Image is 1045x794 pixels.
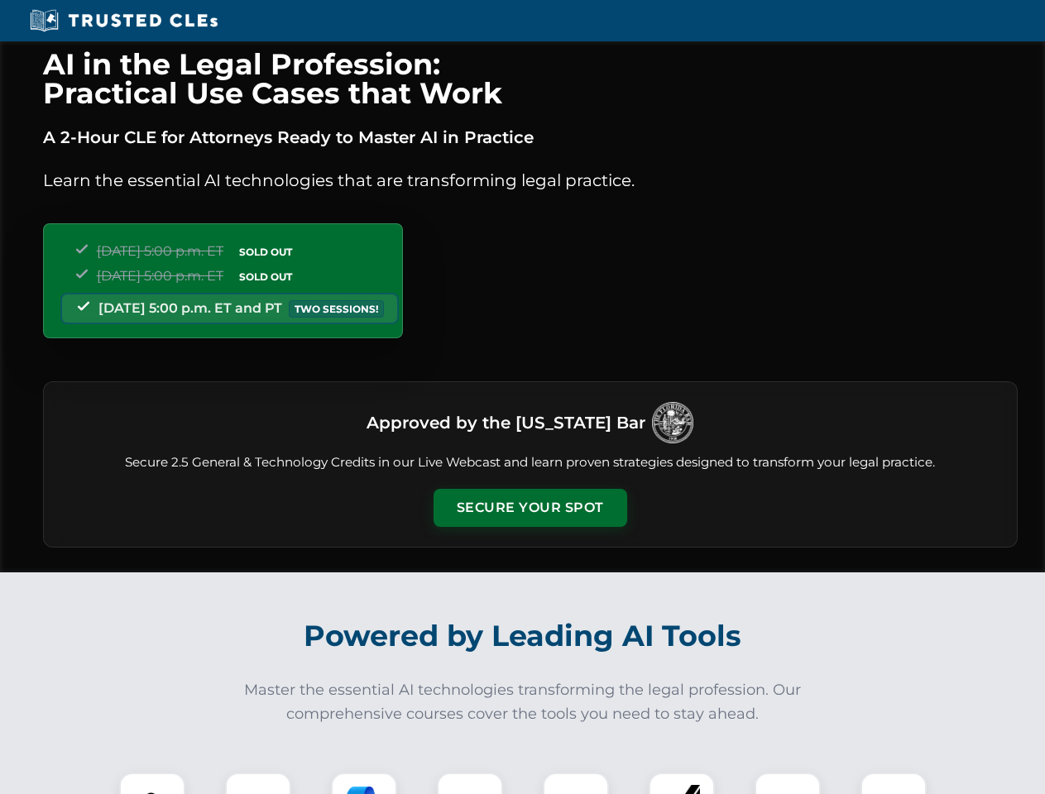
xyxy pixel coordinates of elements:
span: [DATE] 5:00 p.m. ET [97,268,223,284]
p: Learn the essential AI technologies that are transforming legal practice. [43,167,1018,194]
p: Secure 2.5 General & Technology Credits in our Live Webcast and learn proven strategies designed ... [64,453,997,472]
p: A 2-Hour CLE for Attorneys Ready to Master AI in Practice [43,124,1018,151]
img: Logo [652,402,693,443]
button: Secure Your Spot [434,489,627,527]
h3: Approved by the [US_STATE] Bar [367,408,645,438]
p: Master the essential AI technologies transforming the legal profession. Our comprehensive courses... [233,678,813,726]
h1: AI in the Legal Profession: Practical Use Cases that Work [43,50,1018,108]
span: [DATE] 5:00 p.m. ET [97,243,223,259]
h2: Powered by Leading AI Tools [65,607,981,665]
span: SOLD OUT [233,268,298,285]
img: Trusted CLEs [25,8,223,33]
span: SOLD OUT [233,243,298,261]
